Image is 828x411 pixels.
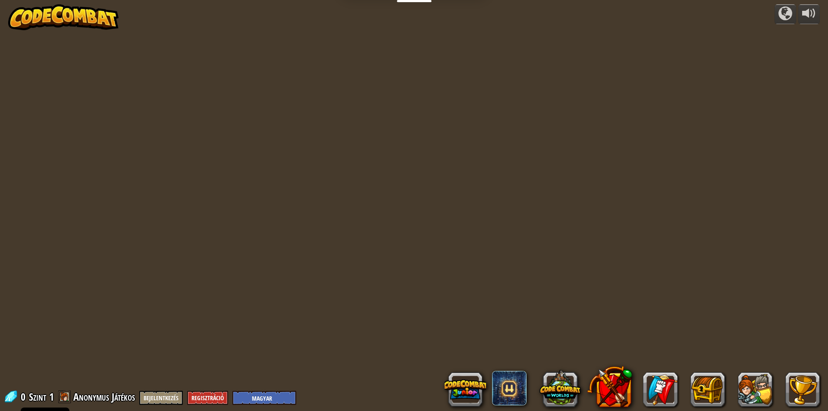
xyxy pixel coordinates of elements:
[21,390,28,404] span: 0
[29,390,46,404] span: Szint
[73,390,135,404] span: Anonymus Játékos
[139,391,183,405] button: Bejelentkezés
[798,4,820,25] button: Hangerő beállítása
[8,4,119,30] img: CodeCombat - Learn how to code by playing a game
[49,390,54,404] span: 1
[187,391,228,405] button: Regisztráció
[775,4,796,25] button: Kampányok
